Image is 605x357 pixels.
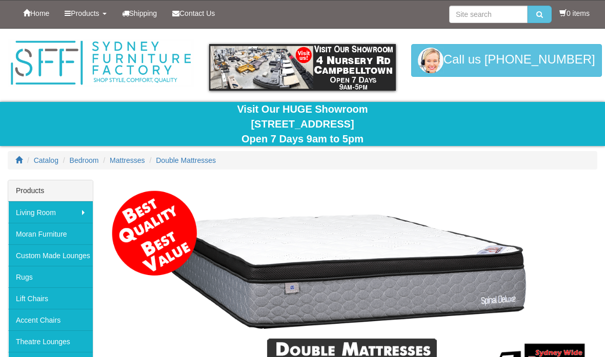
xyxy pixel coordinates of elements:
[15,1,57,26] a: Home
[165,1,223,26] a: Contact Us
[8,102,597,146] div: Visit Our HUGE Showroom [STREET_ADDRESS] Open 7 Days 9am to 5pm
[8,39,194,87] img: Sydney Furniture Factory
[30,9,49,17] span: Home
[209,44,395,91] img: showroom.gif
[8,244,93,266] a: Custom Made Lounges
[8,287,93,309] a: Lift Chairs
[8,330,93,352] a: Theatre Lounges
[8,266,93,287] a: Rugs
[156,156,216,164] a: Double Mattresses
[57,1,114,26] a: Products
[179,9,215,17] span: Contact Us
[449,6,528,23] input: Site search
[8,201,93,223] a: Living Room
[8,180,93,201] div: Products
[71,9,99,17] span: Products
[559,8,590,18] li: 0 items
[34,156,58,164] a: Catalog
[114,1,165,26] a: Shipping
[110,156,145,164] a: Mattresses
[8,309,93,330] a: Accent Chairs
[8,223,93,244] a: Moran Furniture
[129,9,157,17] span: Shipping
[70,156,99,164] a: Bedroom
